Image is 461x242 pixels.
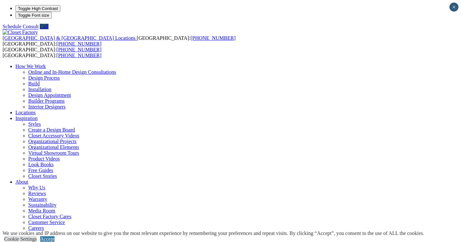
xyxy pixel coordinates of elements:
[18,13,49,18] span: Toggle Font size
[28,69,116,75] a: Online and In-Home Design Consultations
[28,92,71,98] a: Design Appointment
[28,214,71,219] a: Closet Factory Cares
[28,168,53,173] a: Free Guides
[28,225,44,231] a: Careers
[28,196,47,202] a: Warranty
[28,121,41,127] a: Styles
[28,87,51,92] a: Installation
[28,162,54,167] a: Look Books
[28,208,55,213] a: Media Room
[28,202,57,208] a: Sustainability
[57,47,101,52] a: [PHONE_NUMBER]
[3,35,137,41] a: [GEOGRAPHIC_DATA] & [GEOGRAPHIC_DATA] Locations
[15,116,38,121] a: Inspiration
[40,236,55,242] a: Accept
[28,191,46,196] a: Reviews
[28,75,60,81] a: Design Process
[449,3,458,12] button: Close
[15,5,60,12] button: Toggle High Contrast
[4,236,37,242] a: Cookie Settings
[3,35,236,47] span: [GEOGRAPHIC_DATA]: [GEOGRAPHIC_DATA]:
[28,127,75,133] a: Create a Design Board
[3,47,101,58] span: [GEOGRAPHIC_DATA]: [GEOGRAPHIC_DATA]:
[57,41,101,47] a: [PHONE_NUMBER]
[28,185,45,190] a: Why Us
[3,35,135,41] span: [GEOGRAPHIC_DATA] & [GEOGRAPHIC_DATA] Locations
[15,64,46,69] a: How We Work
[28,150,79,156] a: Virtual Showroom Tours
[18,6,58,11] span: Toggle High Contrast
[28,133,79,138] a: Closet Accessory Videos
[3,230,424,236] div: We use cookies and IP address on our website to give you the most relevant experience by remember...
[15,179,28,185] a: About
[28,139,76,144] a: Organizational Projects
[3,24,39,29] a: Schedule Consult
[28,220,65,225] a: Customer Service
[15,12,52,19] button: Toggle Font size
[3,30,38,35] img: Closet Factory
[28,104,65,109] a: Interior Designers
[28,173,57,179] a: Closet Stories
[15,110,36,115] a: Locations
[28,98,65,104] a: Builder Programs
[57,53,101,58] a: [PHONE_NUMBER]
[190,35,235,41] a: [PHONE_NUMBER]
[28,156,60,161] a: Product Videos
[28,144,79,150] a: Organizational Elements
[40,24,48,29] a: Call
[28,81,40,86] a: Build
